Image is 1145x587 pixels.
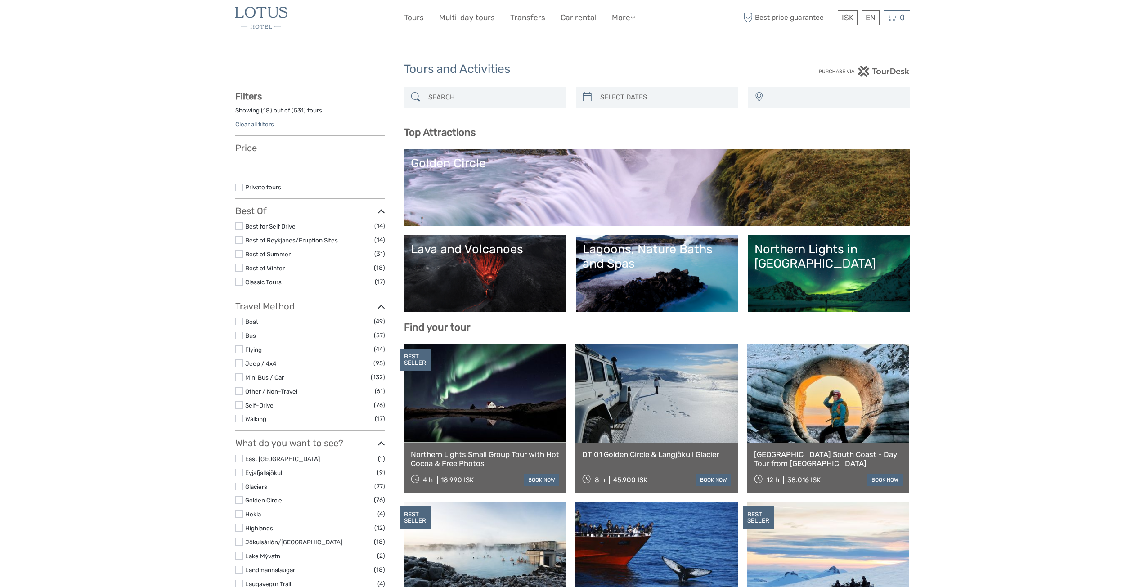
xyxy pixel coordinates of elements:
[374,330,385,341] span: (57)
[377,551,385,561] span: (2)
[743,506,774,529] div: BEST SELLER
[235,121,274,128] a: Clear all filters
[374,221,385,231] span: (14)
[245,415,266,422] a: Walking
[245,402,274,409] a: Self-Drive
[373,358,385,368] span: (95)
[235,91,262,102] strong: Filters
[374,316,385,327] span: (49)
[375,277,385,287] span: (17)
[561,11,597,24] a: Car rental
[754,450,903,468] a: [GEOGRAPHIC_DATA] South Coast - Day Tour from [GEOGRAPHIC_DATA]
[862,10,880,25] div: EN
[245,524,273,532] a: Highlands
[754,242,903,271] div: Northern Lights in [GEOGRAPHIC_DATA]
[425,90,562,105] input: SEARCH
[375,386,385,396] span: (61)
[245,566,295,574] a: Landmannalaugar
[510,11,545,24] a: Transfers
[612,11,635,24] a: More
[411,450,560,468] a: Northern Lights Small Group Tour with Hot Cocoa & Free Photos
[375,413,385,424] span: (17)
[245,332,256,339] a: Bus
[404,126,476,139] b: Top Attractions
[263,106,270,115] label: 18
[374,495,385,505] span: (76)
[582,450,731,459] a: DT 01 Golden Circle & Langjökull Glacier
[245,552,280,560] a: Lake Mývatn
[245,469,283,476] a: Eyjafjallajökull
[294,106,304,115] label: 531
[245,278,282,286] a: Classic Tours
[245,455,320,462] a: East [GEOGRAPHIC_DATA]
[867,474,903,486] a: book now
[235,143,385,153] h3: Price
[411,242,560,305] a: Lava and Volcanoes
[595,476,605,484] span: 8 h
[898,13,906,22] span: 0
[245,497,282,504] a: Golden Circle
[235,206,385,216] h3: Best Of
[787,476,821,484] div: 38.016 ISK
[374,523,385,533] span: (12)
[842,13,853,22] span: ISK
[374,565,385,575] span: (18)
[583,242,732,305] a: Lagoons, Nature Baths and Spas
[400,506,431,529] div: BEST SELLER
[374,537,385,547] span: (18)
[696,474,731,486] a: book now
[235,301,385,312] h3: Travel Method
[818,66,910,77] img: PurchaseViaTourDesk.png
[377,467,385,478] span: (9)
[374,481,385,492] span: (77)
[423,476,433,484] span: 4 h
[741,10,835,25] span: Best price guarantee
[583,242,732,271] div: Lagoons, Nature Baths and Spas
[371,372,385,382] span: (132)
[245,346,262,353] a: Flying
[235,7,287,29] img: 40-5dc62ba0-bbfb-450f-bd65-f0e2175b1aef_logo_small.jpg
[235,106,385,120] div: Showing ( ) out of ( ) tours
[754,242,903,305] a: Northern Lights in [GEOGRAPHIC_DATA]
[377,509,385,519] span: (4)
[439,11,495,24] a: Multi-day tours
[374,400,385,410] span: (76)
[524,474,559,486] a: book now
[374,235,385,245] span: (14)
[441,476,474,484] div: 18.990 ISK
[245,251,291,258] a: Best of Summer
[411,156,903,170] div: Golden Circle
[235,438,385,448] h3: What do you want to see?
[245,184,281,191] a: Private tours
[245,264,285,272] a: Best of Winter
[245,483,267,490] a: Glaciers
[597,90,734,105] input: SELECT DATES
[245,388,297,395] a: Other / Non-Travel
[245,223,296,230] a: Best for Self Drive
[245,511,261,518] a: Hekla
[767,476,779,484] span: 12 h
[411,156,903,219] a: Golden Circle
[245,374,284,381] a: Mini Bus / Car
[374,344,385,354] span: (44)
[245,538,342,546] a: Jökulsárlón/[GEOGRAPHIC_DATA]
[404,62,741,76] h1: Tours and Activities
[404,11,424,24] a: Tours
[245,237,338,244] a: Best of Reykjanes/Eruption Sites
[374,249,385,259] span: (31)
[245,360,276,367] a: Jeep / 4x4
[613,476,647,484] div: 45.900 ISK
[404,321,471,333] b: Find your tour
[245,318,258,325] a: Boat
[378,453,385,464] span: (1)
[411,242,560,256] div: Lava and Volcanoes
[400,349,431,371] div: BEST SELLER
[374,263,385,273] span: (18)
